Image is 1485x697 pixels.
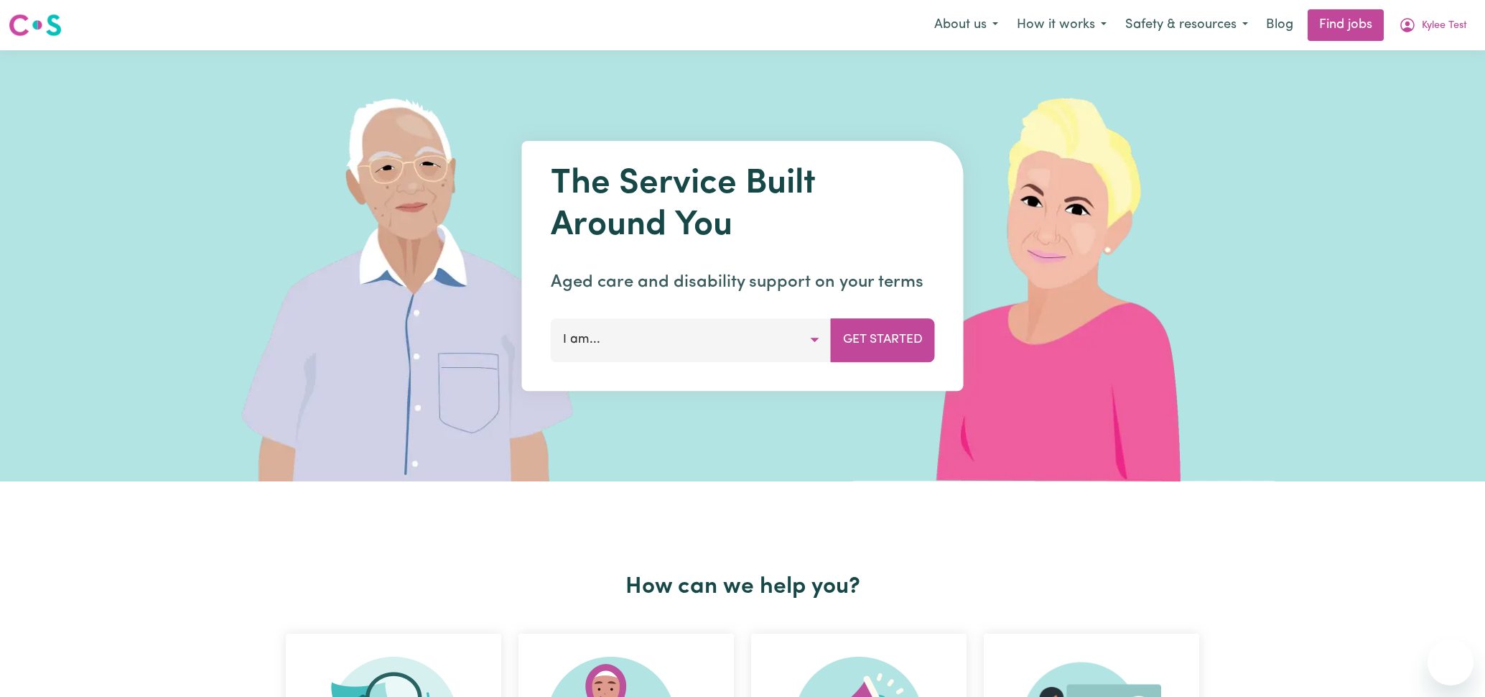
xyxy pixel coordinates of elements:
[1007,10,1116,40] button: How it works
[1116,10,1257,40] button: Safety & resources
[551,164,935,246] h1: The Service Built Around You
[1257,9,1302,41] a: Blog
[1428,640,1474,686] iframe: Button to launch messaging window, conversation in progress
[9,9,62,42] a: Careseekers logo
[831,318,935,361] button: Get Started
[9,12,62,38] img: Careseekers logo
[925,10,1007,40] button: About us
[1308,9,1384,41] a: Find jobs
[551,269,935,295] p: Aged care and disability support on your terms
[1422,18,1467,34] span: Kylee Test
[1389,10,1476,40] button: My Account
[277,573,1208,601] h2: How can we help you?
[551,318,832,361] button: I am...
